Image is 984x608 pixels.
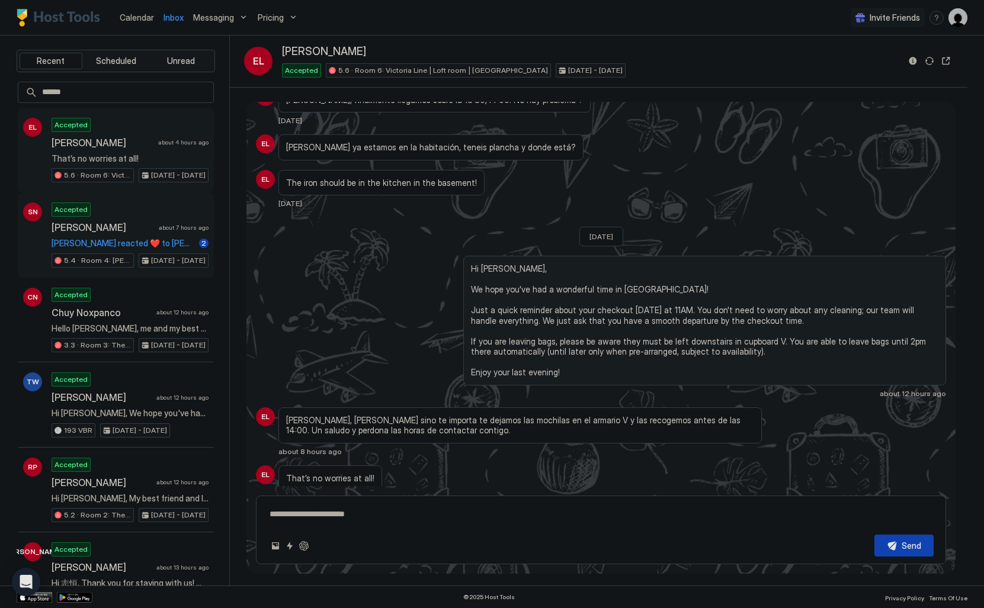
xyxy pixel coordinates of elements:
[12,568,40,596] div: Open Intercom Messenger
[52,307,152,319] span: Chuy Noxpanco
[568,65,623,76] span: [DATE] - [DATE]
[55,204,88,215] span: Accepted
[20,53,82,69] button: Recent
[939,54,953,68] button: Open reservation
[159,224,209,231] span: about 7 hours ago
[164,12,184,22] span: Inbox
[929,594,967,601] span: Terms Of Use
[27,292,38,303] span: CN
[55,459,88,470] span: Accepted
[261,174,270,185] span: EL
[64,255,131,266] span: 5.4 · Room 4: [PERSON_NAME][GEOGRAPHIC_DATA] | Large room | [PERSON_NAME]
[278,199,302,208] span: [DATE]
[156,308,209,316] span: about 12 hours ago
[158,139,209,146] span: about 4 hours ago
[151,510,206,520] span: [DATE] - [DATE]
[156,564,209,571] span: about 13 hours ago
[929,11,944,25] div: menu
[261,411,270,422] span: EL
[164,11,184,24] a: Inbox
[922,54,937,68] button: Sync reservation
[201,239,206,247] span: 2
[286,473,374,484] span: That’s no worries at all!
[64,340,131,350] span: 3.3 · Room 3: The V&A | Master bedroom | [GEOGRAPHIC_DATA]
[885,591,924,603] a: Privacy Policy
[258,12,284,23] span: Pricing
[17,592,52,603] a: App Store
[96,56,136,66] span: Scheduled
[906,54,920,68] button: Reservation information
[52,221,154,233] span: [PERSON_NAME]
[55,374,88,385] span: Accepted
[17,50,215,72] div: tab-group
[37,82,213,102] input: Input Field
[151,340,206,350] span: [DATE] - [DATE]
[52,137,153,149] span: [PERSON_NAME]
[149,53,212,69] button: Unread
[113,425,167,436] span: [DATE] - [DATE]
[151,170,206,181] span: [DATE] - [DATE]
[589,232,613,241] span: [DATE]
[338,65,548,76] span: 5.6 · Room 6: Victoria Line | Loft room | [GEOGRAPHIC_DATA]
[253,54,264,68] span: EL
[120,11,154,24] a: Calendar
[286,178,477,188] span: The iron should be in the kitchen in the basement!
[4,546,62,557] span: [PERSON_NAME]
[948,8,967,27] div: User profile
[286,142,576,153] span: [PERSON_NAME] ya estamos en la habitación, teneis plancha y donde está?
[17,9,105,27] a: Host Tools Logo
[880,389,946,398] span: about 12 hours ago
[52,153,209,164] span: That’s no worries at all!
[874,535,934,556] button: Send
[64,170,131,181] span: 5.6 · Room 6: Victoria Line | Loft room | [GEOGRAPHIC_DATA]
[463,593,515,601] span: © 2025 Host Tools
[167,56,195,66] span: Unread
[885,594,924,601] span: Privacy Policy
[55,120,88,130] span: Accepted
[52,493,209,504] span: Hi [PERSON_NAME], My best friend and I are visiting [GEOGRAPHIC_DATA] for a short trip. We’re rea...
[297,539,311,553] button: ChatGPT Auto Reply
[278,116,302,125] span: [DATE]
[471,263,939,378] span: Hi [PERSON_NAME], We hope you've had a wonderful time in [GEOGRAPHIC_DATA]! Just a quick reminder...
[55,544,88,555] span: Accepted
[151,255,206,266] span: [DATE] - [DATE]
[52,561,152,573] span: [PERSON_NAME]
[193,12,234,23] span: Messaging
[27,377,39,387] span: TW
[156,394,209,401] span: about 12 hours ago
[929,591,967,603] a: Terms Of Use
[52,323,209,334] span: Hello [PERSON_NAME], me and my best friend are visiting [GEOGRAPHIC_DATA] for a few days and we w...
[52,238,194,249] span: [PERSON_NAME] reacted ❤️ to [PERSON_NAME]’s message “Thank you so much! Everything was perfect ! ...
[285,65,318,76] span: Accepted
[64,425,92,436] span: 193 VBR
[286,415,754,436] span: [PERSON_NAME], [PERSON_NAME] sino te importa te dejamos las mochilas en el armario V y las recoge...
[52,578,209,588] span: Hi 志恒, Thank you for staying with us! We've just left you a 5-star review, it's a pleasure hostin...
[156,478,209,486] span: about 12 hours ago
[278,447,342,456] span: about 8 hours ago
[52,391,152,403] span: [PERSON_NAME]
[52,408,209,419] span: Hi [PERSON_NAME], We hope you've had a wonderful time in [GEOGRAPHIC_DATA]! Just a quick reminder...
[55,289,88,300] span: Accepted
[52,477,152,488] span: [PERSON_NAME]
[64,510,131,520] span: 5.2 · Room 2: The Barbican | Ground floor | [GEOGRAPHIC_DATA]
[282,45,366,59] span: [PERSON_NAME]
[120,12,154,22] span: Calendar
[28,122,37,133] span: EL
[261,469,270,480] span: EL
[870,12,920,23] span: Invite Friends
[28,462,37,472] span: RP
[57,592,92,603] a: Google Play Store
[902,539,921,552] div: Send
[28,207,38,217] span: SN
[283,539,297,553] button: Quick reply
[37,56,65,66] span: Recent
[268,539,283,553] button: Upload image
[85,53,148,69] button: Scheduled
[261,139,270,149] span: EL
